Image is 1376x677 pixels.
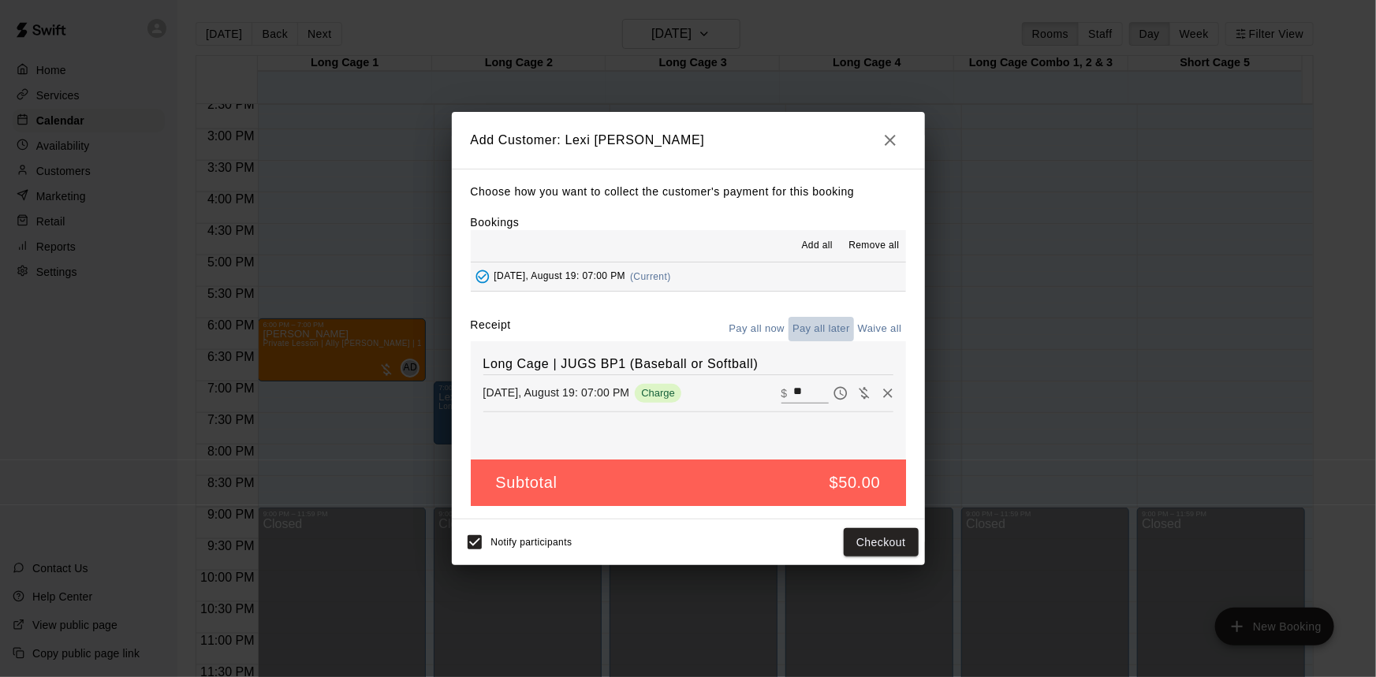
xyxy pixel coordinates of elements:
[471,182,906,202] p: Choose how you want to collect the customer's payment for this booking
[848,238,899,254] span: Remove all
[792,233,842,259] button: Add all
[471,216,520,229] label: Bookings
[830,472,881,493] h5: $50.00
[842,233,905,259] button: Remove all
[496,472,557,493] h5: Subtotal
[491,537,572,548] span: Notify participants
[483,385,630,400] p: [DATE], August 19: 07:00 PM
[483,354,893,374] h6: Long Cage | JUGS BP1 (Baseball or Softball)
[854,317,906,341] button: Waive all
[844,528,918,557] button: Checkout
[471,317,511,341] label: Receipt
[471,265,494,288] button: Added - Collect Payment
[630,271,671,282] span: (Current)
[876,381,900,405] button: Remove
[852,385,876,399] span: Waive payment
[725,317,789,341] button: Pay all now
[471,262,906,292] button: Added - Collect Payment[DATE], August 19: 07:00 PM(Current)
[781,385,788,401] p: $
[802,238,833,254] span: Add all
[452,112,925,169] h2: Add Customer: Lexi [PERSON_NAME]
[829,385,852,399] span: Pay later
[635,387,681,399] span: Charge
[789,317,854,341] button: Pay all later
[494,271,626,282] span: [DATE], August 19: 07:00 PM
